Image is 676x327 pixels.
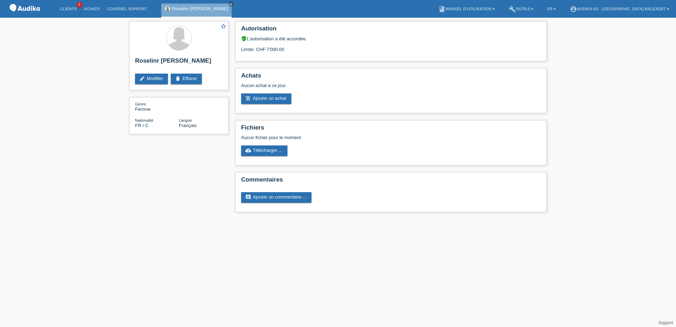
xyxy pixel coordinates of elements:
h2: Fichiers [241,124,541,135]
span: Français [179,123,197,128]
a: FR ▾ [544,7,559,11]
div: Aucun achat à ce jour. [241,83,541,93]
a: Courriel Support [103,7,150,11]
h2: Autorisation [241,25,541,36]
div: Limite: CHF 7'000.00 [241,41,541,52]
a: close [229,2,234,7]
i: account_circle [570,6,577,13]
div: Aucun fichier pour le moment [241,135,457,140]
i: build [509,6,516,13]
a: buildOutils ▾ [505,7,537,11]
a: Clients [57,7,80,11]
a: cloud_uploadTélécharger ... [241,145,287,156]
i: comment [245,194,251,200]
a: POS — MF Group [7,14,42,19]
a: star_border [220,23,227,30]
i: close [229,2,233,6]
a: Support [658,320,673,325]
a: editModifier [135,74,168,84]
i: edit [139,76,145,81]
span: France / C / 13.01.1956 [135,123,148,128]
i: verified_user [241,36,247,41]
i: delete [175,76,181,81]
div: L’autorisation a été accordée. [241,36,541,41]
i: cloud_upload [245,148,251,153]
a: bookManuel d’utilisation ▾ [435,7,498,11]
div: Femme [135,101,179,112]
span: Genre [135,102,146,106]
a: Roselinr [PERSON_NAME] [172,6,228,11]
a: account_circleAudika AG - [GEOGRAPHIC_DATA] Balexert ▾ [566,7,672,11]
span: Nationalité [135,118,153,122]
span: Langue [179,118,192,122]
i: add_shopping_cart [245,96,251,101]
i: star_border [220,23,227,29]
i: book [438,6,445,13]
a: deleteEffacer [171,74,202,84]
h2: Achats [241,72,541,83]
a: commentAjouter un commentaire ... [241,192,311,203]
h2: Roselinr [PERSON_NAME] [135,57,223,68]
a: add_shopping_cartAjouter un achat [241,93,291,104]
a: Achats [80,7,103,11]
span: 1 [77,2,82,8]
h2: Commentaires [241,176,541,187]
